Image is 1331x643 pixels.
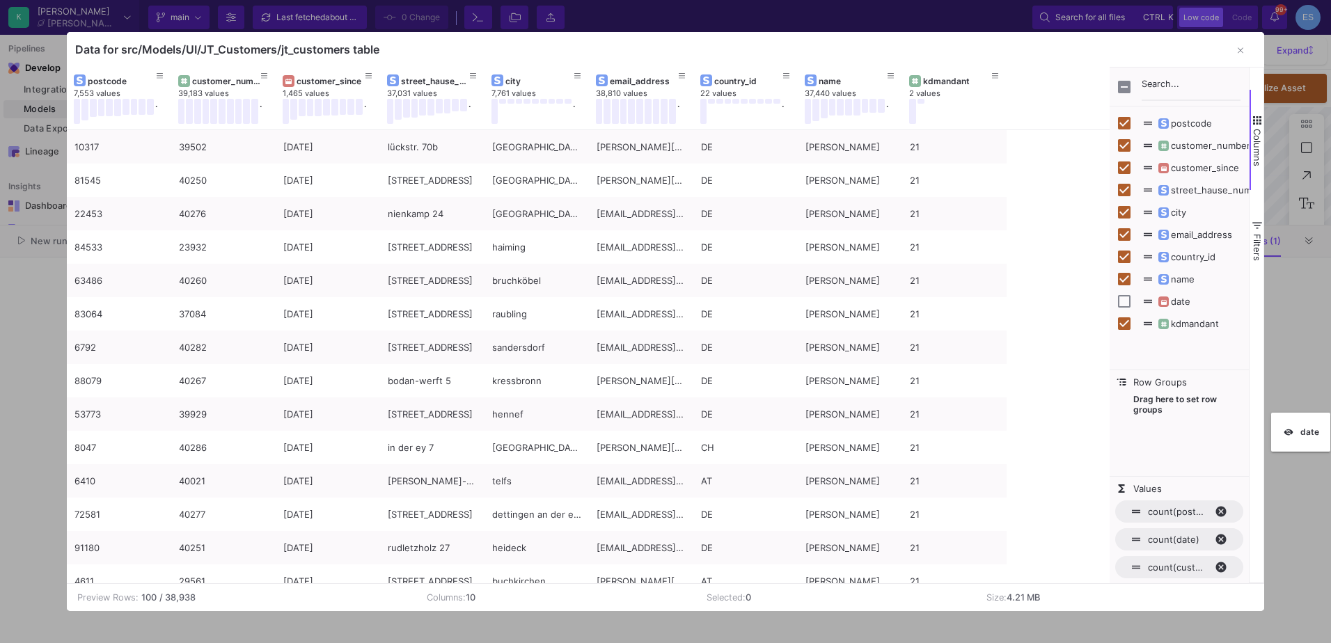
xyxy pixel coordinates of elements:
div: . [886,99,888,124]
div: 39929 [179,398,268,431]
span: city [1156,207,1186,218]
div: 40286 [179,431,268,464]
div: [EMAIL_ADDRESS][DOMAIN_NAME] [597,465,686,498]
div: [GEOGRAPHIC_DATA] [492,431,581,464]
div: 37,031 values [387,88,491,99]
div: 39,183 values [178,88,283,99]
div: [DATE] [283,465,372,498]
div: [DATE] [283,264,372,297]
div: 40267 [179,365,268,397]
div: 88079 [74,365,164,397]
b: 4.21 MB [1007,592,1040,603]
div: [PERSON_NAME] [805,565,895,598]
div: . [677,99,679,124]
div: [EMAIL_ADDRESS][DOMAIN_NAME] [597,498,686,531]
div: lückstr. 70b [388,131,477,164]
div: [DATE] [283,164,372,197]
div: [PERSON_NAME] [805,498,895,531]
div: Row Groups [1110,388,1249,477]
div: 21 [910,465,999,498]
div: 21 [910,431,999,464]
div: [DATE] [283,565,372,598]
div: 6410 [74,465,164,498]
div: 83064 [74,298,164,331]
div: postcode [88,76,157,86]
div: [PERSON_NAME] [805,331,895,364]
div: [GEOGRAPHIC_DATA] [492,164,581,197]
div: 21 [910,164,999,197]
div: 40282 [179,331,268,364]
span: count(customer_number) [1148,562,1206,573]
td: Size: [976,584,1256,611]
div: CH [701,431,790,464]
div: 21 [910,264,999,297]
div: [DATE] [283,331,372,364]
div: customer_number Column [1110,134,1249,157]
div: DE [701,164,790,197]
span: email_address [1156,229,1232,240]
div: 21 [910,565,999,598]
div: 6792 [74,331,164,364]
div: 21 [910,298,999,331]
div: name Column [1110,268,1249,290]
div: 29561 [179,565,268,598]
div: [STREET_ADDRESS] [388,565,477,598]
div: 21 [910,498,999,531]
div: [EMAIL_ADDRESS][DOMAIN_NAME] [597,264,686,297]
div: 72581 [74,498,164,531]
div: [DATE] [283,131,372,164]
div: [DATE] [283,231,372,264]
span: count of customer_number. Press ENTER to change the aggregation type. Press DELETE to remove [1115,556,1243,578]
div: 21 [910,532,999,564]
div: 40251 [179,532,268,564]
div: [EMAIL_ADDRESS][PERSON_NAME][DOMAIN_NAME] [597,331,686,364]
div: in der ey 7 [388,431,477,464]
div: 7,761 values [491,88,596,99]
td: Columns: [416,584,696,611]
div: [PERSON_NAME][EMAIL_ADDRESS][DOMAIN_NAME] [597,431,686,464]
span: Row Groups [1133,376,1187,388]
div: kressbronn [492,365,581,397]
div: [PERSON_NAME] [805,131,895,164]
div: 21 [910,231,999,264]
div: name [819,76,888,86]
div: [PERSON_NAME] [805,365,895,397]
div: DE [701,331,790,364]
div: . [468,99,471,124]
div: 84533 [74,231,164,264]
div: bruchköbel [492,264,581,297]
span: name [1156,273,1195,285]
div: nienkamp 24 [388,198,477,230]
div: 81545 [74,164,164,197]
div: email_address Column [1110,223,1249,246]
div: 8047 [74,431,164,464]
div: [PERSON_NAME][EMAIL_ADDRESS][DOMAIN_NAME] [597,164,686,197]
div: [DATE] [283,365,372,397]
div: email_address [610,76,679,86]
div: country_id [714,76,783,86]
div: DE [701,365,790,397]
div: . [364,99,366,124]
div: Preview Rows: [77,591,139,604]
div: 21 [910,331,999,364]
b: 0 [746,592,751,603]
div: DE [701,131,790,164]
div: 38,810 values [596,88,700,99]
td: Selected: [696,584,976,611]
div: [GEOGRAPHIC_DATA] [492,131,581,164]
div: customer_since Column [1110,157,1249,179]
div: [PERSON_NAME] [805,298,895,331]
div: [STREET_ADDRESS] [388,164,477,197]
div: 37,440 values [805,88,909,99]
span: customer_since [1156,162,1239,173]
div: [PERSON_NAME] [805,431,895,464]
div: 37084 [179,298,268,331]
input: Filter Columns Input [1142,73,1241,101]
div: DE [701,198,790,230]
div: 2 values [909,88,1014,99]
div: [EMAIL_ADDRESS][DOMAIN_NAME] [597,398,686,431]
span: Values [1133,483,1162,494]
span: count(date) [1148,534,1206,545]
div: 40260 [179,264,268,297]
div: kdmandant Column [1110,312,1249,335]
